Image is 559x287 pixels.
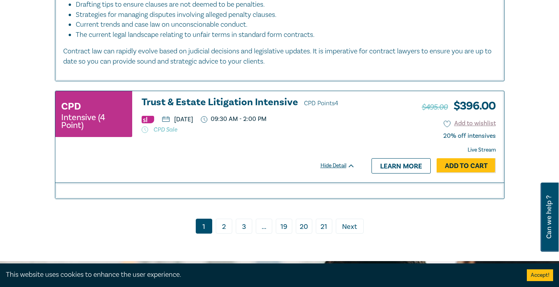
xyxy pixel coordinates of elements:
[256,219,272,234] span: ...
[236,219,252,234] a: 3
[76,20,488,30] li: Current trends and case law on unconscionable conduct.
[201,115,267,123] p: 09:30 AM - 2:00 PM
[6,270,515,280] div: This website uses cookies to enhance the user experience.
[336,219,364,234] a: Next
[320,162,364,170] div: Hide Detail
[443,132,496,140] div: 20% off intensives
[422,102,448,112] span: $495.00
[342,222,357,232] span: Next
[468,146,496,154] strong: Live Stream
[61,113,126,129] small: Intensive (4 Point)
[296,219,312,234] a: 20
[316,219,332,234] a: 21
[142,126,355,133] p: CPD Sale
[142,116,154,123] img: Substantive Law
[63,46,496,67] p: Contract law can rapidly evolve based on judicial decisions and legislative updates. It is impera...
[304,99,338,107] span: CPD Points 4
[371,158,431,173] a: Learn more
[216,219,232,234] a: 2
[76,30,496,40] li: The current legal landscape relating to unfair terms in standard form contracts.
[437,158,496,173] a: Add to Cart
[422,97,495,115] h3: $ 396.00
[142,97,355,109] h3: Trust & Estate Litigation Intensive
[444,119,496,128] button: Add to wishlist
[527,269,553,281] button: Accept cookies
[545,187,553,247] span: Can we help ?
[76,10,488,20] li: Strategies for managing disputes involving alleged penalty clauses.
[142,97,355,109] a: Trust & Estate Litigation Intensive CPD Points4
[61,99,81,113] h3: CPD
[196,219,212,234] a: 1
[162,116,193,122] p: [DATE]
[276,219,292,234] a: 19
